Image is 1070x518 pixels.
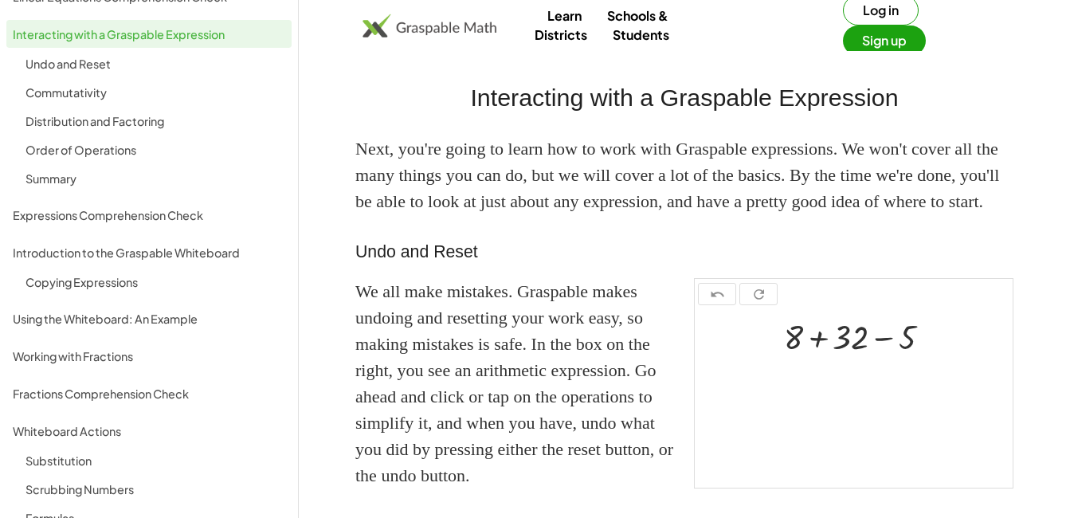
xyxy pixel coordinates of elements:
[25,83,285,102] div: Commutativity
[355,80,1013,116] h2: Interacting with a Graspable Expression
[355,135,1013,214] div: Next, you're going to learn how to work with Graspable expressions. We won't cover all the many t...
[739,283,778,305] button: refresh
[535,1,668,49] a: Schools & Districts
[6,342,292,370] a: Working with Fractions
[535,1,594,30] a: Learn
[751,285,766,304] i: refresh
[13,347,285,366] div: Working with Fractions
[843,26,926,56] button: Sign up
[25,140,285,159] div: Order of Operations
[25,480,285,499] div: Scrubbing Numbers
[13,422,285,441] div: Whiteboard Actions
[6,417,292,445] a: Whiteboard Actions
[13,384,285,403] div: Fractions Comprehension Check
[6,201,292,229] a: Expressions Comprehension Check
[6,379,292,407] a: Fractions Comprehension Check
[710,285,725,304] i: undo
[6,304,292,332] a: Using the Whiteboard: An Example
[25,451,285,470] div: Substitution
[6,238,292,266] a: Introduction to the Graspable Whiteboard
[6,20,292,48] a: Interacting with a Graspable Expression
[13,206,285,225] div: Expressions Comprehension Check
[355,240,1013,265] h3: Undo and Reset
[25,273,285,292] div: Copying Expressions
[13,25,285,44] div: Interacting with a Graspable Expression
[13,243,285,262] div: Introduction to the Graspable Whiteboard
[25,112,285,131] div: Distribution and Factoring
[25,54,285,73] div: Undo and Reset
[355,278,675,489] div: We all make mistakes. Graspable makes undoing and resetting your work easy, so making mistakes is...
[13,309,285,328] div: Using the Whiteboard: An Example
[698,283,736,305] button: undo
[600,20,682,49] a: Students
[25,169,285,188] div: Summary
